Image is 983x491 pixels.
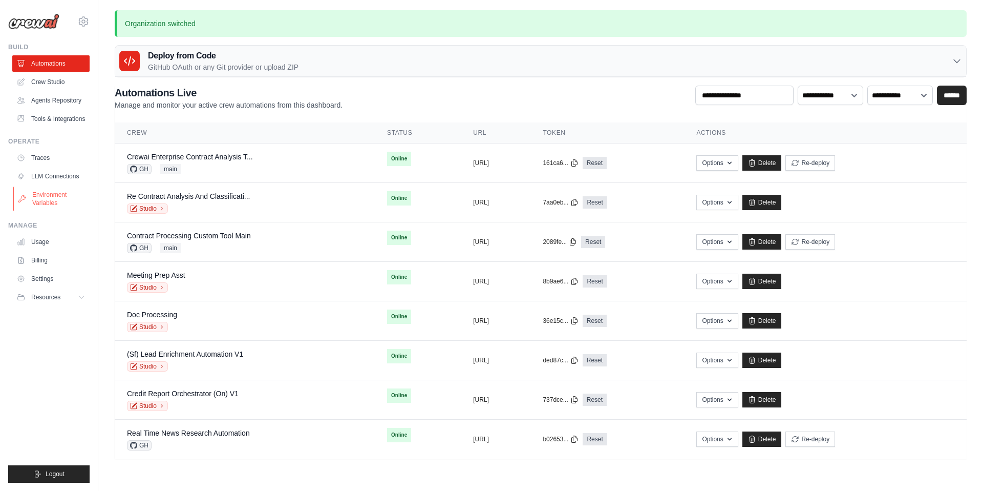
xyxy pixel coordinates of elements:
[932,442,983,491] iframe: Chat Widget
[8,43,90,51] div: Build
[12,252,90,269] a: Billing
[12,55,90,72] a: Automations
[127,311,177,319] a: Doc Processing
[785,234,835,250] button: Re-deploy
[8,221,90,230] div: Manage
[8,137,90,146] div: Operate
[696,195,738,210] button: Options
[696,353,738,368] button: Options
[543,356,578,364] button: ded87c...
[696,432,738,447] button: Options
[387,191,411,206] span: Online
[543,396,578,404] button: 737dce...
[387,152,411,166] span: Online
[127,350,243,358] a: (Sf) Lead Enrichment Automation V1
[8,14,59,29] img: Logo
[12,150,90,166] a: Traces
[127,271,185,279] a: Meeting Prep Asst
[127,232,251,240] a: Contract Processing Custom Tool Main
[583,275,607,288] a: Reset
[696,313,738,329] button: Options
[581,236,605,248] a: Reset
[742,195,782,210] a: Delete
[387,310,411,324] span: Online
[13,187,91,211] a: Environment Variables
[543,198,579,207] button: 7aa0eb...
[160,164,181,174] span: main
[543,277,579,285] button: 8b9ae6...
[127,243,152,253] span: GH
[583,157,607,169] a: Reset
[46,470,65,478] span: Logout
[127,164,152,174] span: GH
[12,271,90,287] a: Settings
[12,111,90,127] a: Tools & Integrations
[543,159,578,167] button: 161ca6...
[387,231,411,245] span: Online
[12,234,90,250] a: Usage
[31,293,60,301] span: Resources
[387,428,411,442] span: Online
[148,50,298,62] h3: Deploy from Code
[583,433,607,445] a: Reset
[127,282,168,293] a: Studio
[8,465,90,483] button: Logout
[127,203,168,214] a: Studio
[742,155,782,171] a: Delete
[387,270,411,284] span: Online
[543,238,577,246] button: 2089fe...
[684,122,967,144] th: Actions
[127,401,168,411] a: Studio
[115,122,375,144] th: Crew
[127,440,152,451] span: GH
[127,322,168,332] a: Studio
[583,354,607,366] a: Reset
[12,168,90,185] a: LLM Connections
[785,432,835,447] button: Re-deploy
[12,92,90,109] a: Agents Repository
[461,122,530,144] th: URL
[696,392,738,407] button: Options
[742,274,782,289] a: Delete
[742,432,782,447] a: Delete
[12,289,90,305] button: Resources
[543,435,579,443] button: b02653...
[115,100,343,110] p: Manage and monitor your active crew automations from this dashboard.
[127,153,253,161] a: Crewai Enterprise Contract Analysis T...
[127,192,250,200] a: Re Contract Analysis And Classificati...
[127,390,239,398] a: Credit Report Orchestrator (On) V1
[127,361,168,372] a: Studio
[160,243,181,253] span: main
[583,196,607,209] a: Reset
[530,122,684,144] th: Token
[387,388,411,403] span: Online
[387,349,411,363] span: Online
[742,353,782,368] a: Delete
[742,392,782,407] a: Delete
[115,10,967,37] p: Organization switched
[785,155,835,171] button: Re-deploy
[115,86,343,100] h2: Automations Live
[742,234,782,250] a: Delete
[696,155,738,171] button: Options
[375,122,461,144] th: Status
[127,429,250,437] a: Real Time News Research Automation
[742,313,782,329] a: Delete
[543,317,578,325] button: 36e15c...
[12,74,90,90] a: Crew Studio
[583,315,607,327] a: Reset
[696,274,738,289] button: Options
[696,234,738,250] button: Options
[583,394,607,406] a: Reset
[148,62,298,72] p: GitHub OAuth or any Git provider or upload ZIP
